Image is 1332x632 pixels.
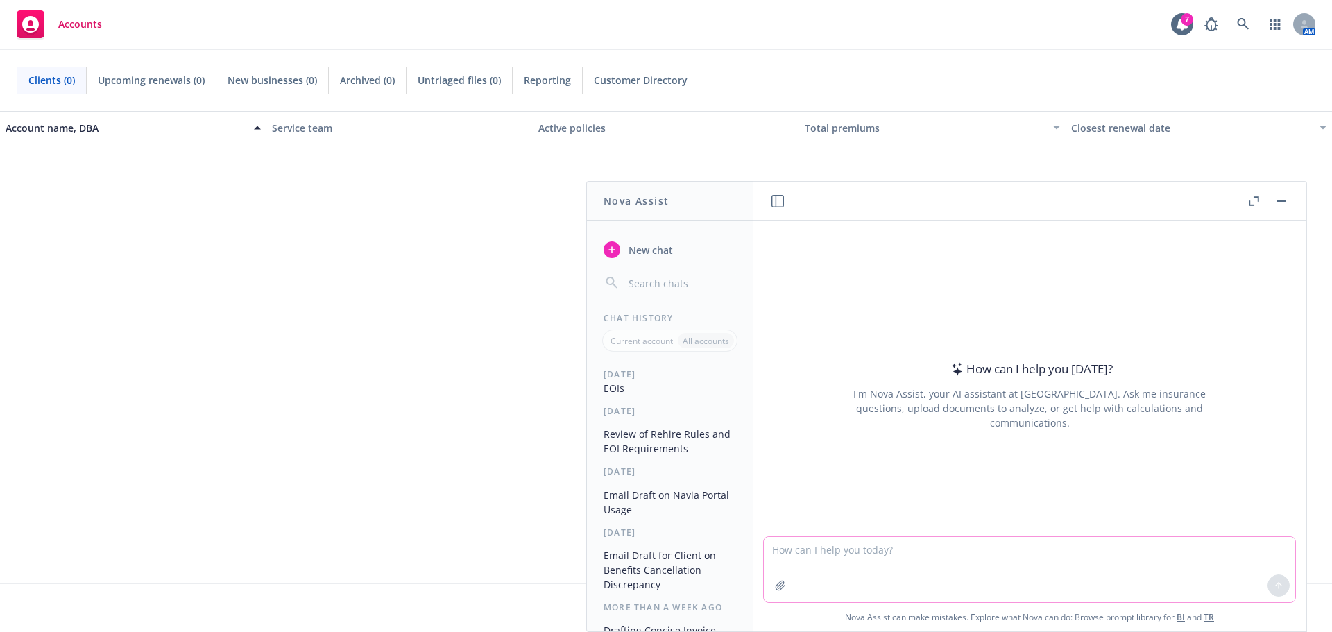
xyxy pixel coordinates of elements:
[947,360,1113,378] div: How can I help you [DATE]?
[533,111,799,144] button: Active policies
[1261,10,1289,38] a: Switch app
[98,73,205,87] span: Upcoming renewals (0)
[805,121,1045,135] div: Total premiums
[799,111,1066,144] button: Total premiums
[587,466,753,477] div: [DATE]
[598,422,742,460] button: Review of Rehire Rules and EOI Requirements
[610,335,673,347] p: Current account
[604,194,669,208] h1: Nova Assist
[626,273,736,293] input: Search chats
[228,73,317,87] span: New businesses (0)
[626,243,673,257] span: New chat
[1177,611,1185,623] a: BI
[418,73,501,87] span: Untriaged files (0)
[587,405,753,417] div: [DATE]
[58,19,102,30] span: Accounts
[594,73,688,87] span: Customer Directory
[340,73,395,87] span: Archived (0)
[587,527,753,538] div: [DATE]
[538,121,794,135] div: Active policies
[1066,111,1332,144] button: Closest renewal date
[1071,121,1311,135] div: Closest renewal date
[1197,10,1225,38] a: Report a Bug
[272,121,527,135] div: Service team
[1229,10,1257,38] a: Search
[758,603,1301,631] span: Nova Assist can make mistakes. Explore what Nova can do: Browse prompt library for and
[683,335,729,347] p: All accounts
[1181,13,1193,26] div: 7
[266,111,533,144] button: Service team
[28,73,75,87] span: Clients (0)
[598,544,742,596] button: Email Draft for Client on Benefits Cancellation Discrepancy
[587,312,753,324] div: Chat History
[598,484,742,521] button: Email Draft on Navia Portal Usage
[11,5,108,44] a: Accounts
[587,368,753,380] div: [DATE]
[598,237,742,262] button: New chat
[6,121,246,135] div: Account name, DBA
[835,386,1224,430] div: I'm Nova Assist, your AI assistant at [GEOGRAPHIC_DATA]. Ask me insurance questions, upload docum...
[587,601,753,613] div: More than a week ago
[1204,611,1214,623] a: TR
[524,73,571,87] span: Reporting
